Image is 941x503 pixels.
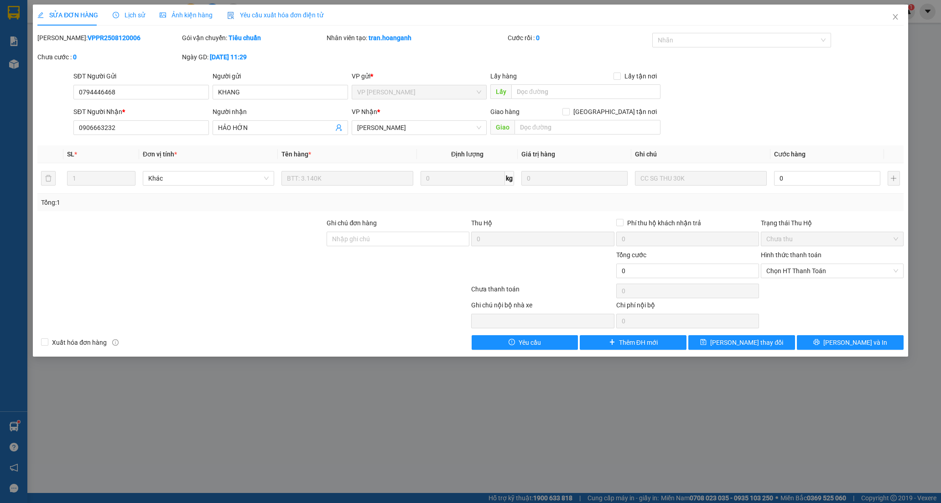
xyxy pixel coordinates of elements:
[515,120,660,135] input: Dọc đường
[37,33,180,43] div: [PERSON_NAME]:
[490,73,517,80] span: Lấy hàng
[521,171,628,186] input: 0
[352,71,487,81] div: VP gửi
[37,52,180,62] div: Chưa cước :
[160,11,213,19] span: Ảnh kiện hàng
[471,300,614,314] div: Ghi chú nội bộ nhà xe
[616,300,759,314] div: Chi phí nội bộ
[508,33,650,43] div: Cước rồi :
[536,34,540,41] b: 0
[761,251,821,259] label: Hình thức thanh toán
[892,13,899,21] span: close
[813,339,820,346] span: printer
[357,85,482,99] span: VP Phan Rang
[580,335,686,350] button: plusThêm ĐH mới
[621,71,660,81] span: Lấy tận nơi
[281,150,311,158] span: Tên hàng
[148,171,269,185] span: Khác
[761,218,904,228] div: Trạng thái Thu Hộ
[73,71,209,81] div: SĐT Người Gửi
[143,150,177,158] span: Đơn vị tính
[160,12,166,18] span: picture
[472,335,578,350] button: exclamation-circleYêu cầu
[490,108,520,115] span: Giao hàng
[213,107,348,117] div: Người nhận
[48,337,110,347] span: Xuất hóa đơn hàng
[451,150,483,158] span: Định lượng
[327,219,377,227] label: Ghi chú đơn hàng
[227,12,234,19] img: icon
[227,11,323,19] span: Yêu cầu xuất hóa đơn điện tử
[352,108,377,115] span: VP Nhận
[509,339,515,346] span: exclamation-circle
[710,337,783,347] span: [PERSON_NAME] thay đổi
[88,34,140,41] b: VPPR2508120006
[471,219,492,227] span: Thu Hộ
[37,11,98,19] span: SỬA ĐƠN HÀNG
[41,171,56,186] button: delete
[823,337,887,347] span: [PERSON_NAME] và In
[619,337,658,347] span: Thêm ĐH mới
[229,34,261,41] b: Tiêu chuẩn
[688,335,795,350] button: save[PERSON_NAME] thay đổi
[73,53,77,61] b: 0
[766,232,898,246] span: Chưa thu
[490,84,511,99] span: Lấy
[774,150,806,158] span: Cước hàng
[182,33,325,43] div: Gói vận chuyển:
[67,150,74,158] span: SL
[616,251,646,259] span: Tổng cước
[327,33,505,43] div: Nhân viên tạo:
[210,53,247,61] b: [DATE] 11:29
[700,339,707,346] span: save
[888,171,900,186] button: plus
[41,197,363,207] div: Tổng: 1
[609,339,615,346] span: plus
[327,232,469,246] input: Ghi chú đơn hàng
[570,107,660,117] span: [GEOGRAPHIC_DATA] tận nơi
[113,12,119,18] span: clock-circle
[883,5,908,30] button: Close
[505,171,514,186] span: kg
[624,218,705,228] span: Phí thu hộ khách nhận trả
[335,124,343,131] span: user-add
[631,145,770,163] th: Ghi chú
[213,71,348,81] div: Người gửi
[766,264,898,278] span: Chọn HT Thanh Toán
[182,52,325,62] div: Ngày GD:
[357,121,482,135] span: Hồ Chí Minh
[112,339,119,346] span: info-circle
[73,107,209,117] div: SĐT Người Nhận
[635,171,766,186] input: Ghi Chú
[521,150,555,158] span: Giá trị hàng
[369,34,411,41] b: tran.hoanganh
[470,284,615,300] div: Chưa thanh toán
[519,337,541,347] span: Yêu cầu
[797,335,904,350] button: printer[PERSON_NAME] và In
[37,12,44,18] span: edit
[511,84,660,99] input: Dọc đường
[490,120,515,135] span: Giao
[281,171,413,186] input: VD: Bàn, Ghế
[113,11,145,19] span: Lịch sử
